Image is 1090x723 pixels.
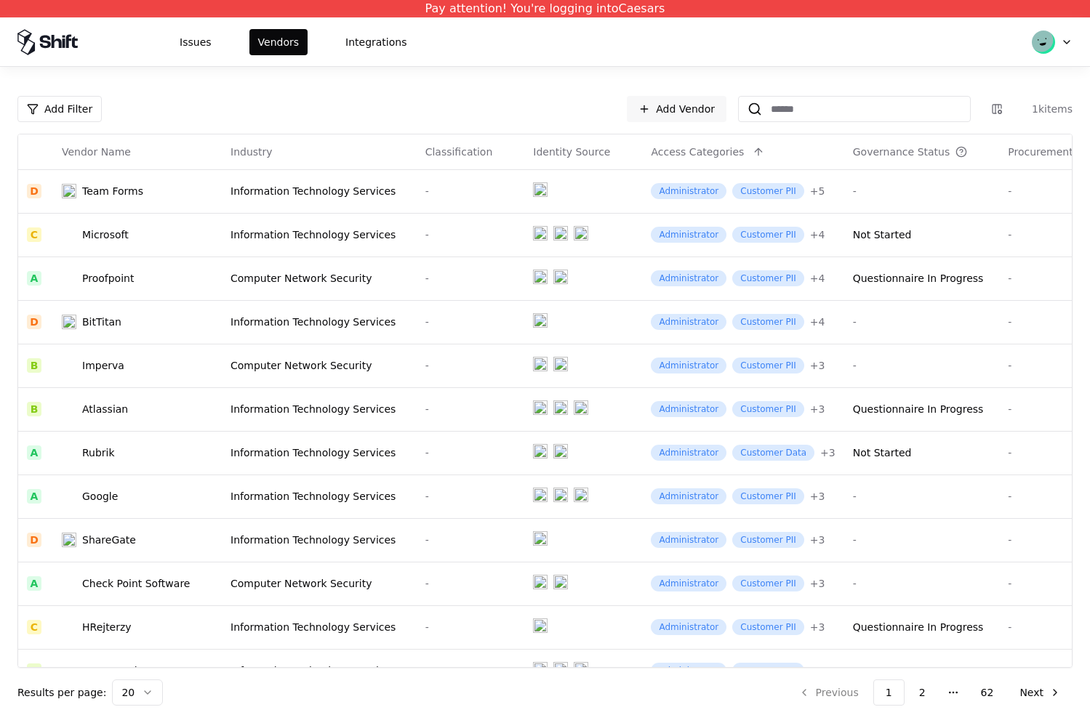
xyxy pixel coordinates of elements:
div: - [425,533,516,547]
div: + 3 [820,445,835,460]
button: Next [1008,679,1073,706]
div: Questionnaire In Progress [853,402,984,416]
button: +3 [810,358,825,373]
div: C [27,620,41,634]
div: A [27,445,41,460]
div: + 5 [810,184,825,198]
div: Administrator [651,663,726,679]
div: Customer PII [732,314,804,330]
div: - [425,489,516,504]
div: - [425,576,516,591]
div: Customer PII [732,183,804,199]
div: HRejterzy [82,620,132,634]
div: Information Technology Services [231,663,408,678]
button: Add Filter [17,96,102,122]
div: Team Forms [82,184,143,198]
div: Customer PII [732,270,804,286]
div: Google [82,489,118,504]
div: A [27,489,41,504]
div: Information Technology Services [231,227,408,242]
img: entra.microsoft.com [533,270,548,284]
img: Google [62,489,76,504]
div: Questionnaire In Progress [853,620,984,634]
div: - [425,227,516,242]
img: okta.com [553,270,568,284]
div: A [27,576,41,591]
img: Proofpoint [62,271,76,286]
button: +3 [810,620,825,634]
img: entra.microsoft.com [533,662,548,676]
div: Computer Network Security [231,358,408,373]
div: Proofpoint [82,271,134,286]
div: Information Technology Services [231,620,408,634]
div: Administrator [651,488,726,504]
div: Microsoft [82,227,129,242]
div: Not Started [853,227,912,242]
div: - [853,663,991,678]
img: okta.com [553,357,568,371]
button: 2 [907,679,937,706]
div: Administrator [651,358,726,373]
div: Administrator [651,575,726,591]
button: +5 [810,184,825,198]
div: + 3 [810,576,825,591]
button: +3 [810,402,825,416]
div: Check Point Software [82,576,190,591]
div: Information Technology Services [231,445,408,460]
img: entra.microsoft.com [533,182,548,197]
img: Check Point Software [62,576,76,591]
div: - [425,663,516,678]
div: C [27,227,41,242]
div: Identity Source [533,145,610,159]
div: Vendor Name [62,145,131,159]
img: okta.com [553,444,568,459]
img: ShareGate [62,533,76,547]
div: Governance Status [853,145,950,159]
img: microsoft365.com [553,226,568,241]
div: BitTitan [82,315,121,329]
div: Customer PII [732,488,804,504]
div: + 4 [810,315,825,329]
button: +3 [810,663,825,678]
div: - [853,358,991,373]
div: - [425,620,516,634]
div: B [27,358,41,373]
div: D [27,533,41,547]
nav: pagination [787,679,1073,706]
div: - [425,315,516,329]
div: - [853,184,991,198]
div: Information Technology Services [231,533,408,547]
div: Not Started [853,445,912,460]
div: A [27,271,41,286]
a: Add Vendor [627,96,726,122]
img: okta.com [574,226,588,241]
img: entra.microsoft.com [533,531,548,546]
button: Integrations [337,29,415,55]
div: Customer PII [732,227,804,243]
button: +3 [810,489,825,504]
div: Administrator [651,619,726,635]
img: okta.com [574,400,588,415]
button: +3 [810,576,825,591]
img: Team Forms [62,184,76,198]
div: Rubrik [82,445,115,460]
img: Imperva [62,358,76,373]
div: - [853,315,991,329]
div: Information Technology Services [231,402,408,416]
div: Administrator [651,314,726,330]
img: entra.microsoft.com [533,488,548,502]
img: Atlassian [62,402,76,416]
div: Customer PII [732,619,804,635]
div: - [425,445,516,460]
div: Customer PII [732,358,804,373]
button: +4 [810,227,825,242]
img: entra.microsoft.com [533,226,548,241]
div: D [27,315,41,329]
div: Information Technology Services [231,489,408,504]
img: microsoft365.com [553,400,568,415]
div: Administrator [651,401,726,417]
img: microsoft365.com [553,662,568,676]
div: - [425,271,516,286]
div: Customer PII [732,575,804,591]
div: Customer Data [732,445,814,461]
